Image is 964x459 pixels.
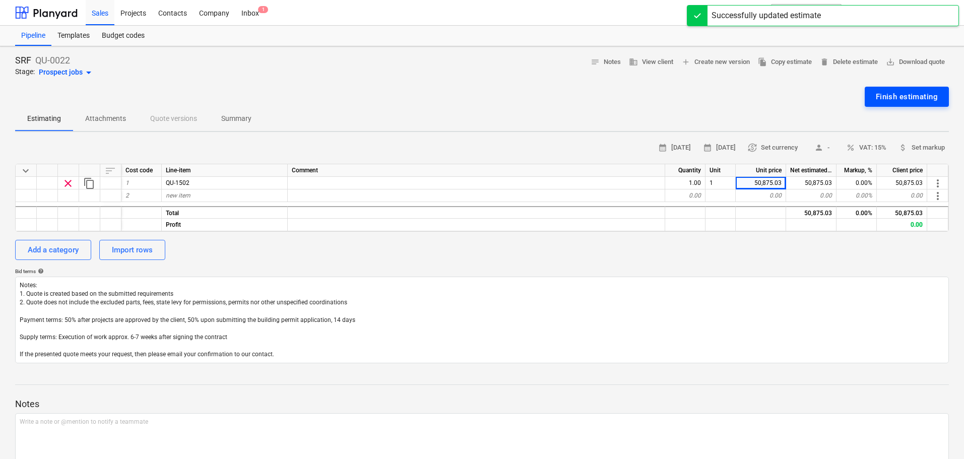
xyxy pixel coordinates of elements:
[629,56,673,68] span: View client
[806,140,838,156] button: -
[51,26,96,46] a: Templates
[837,177,877,189] div: 0.00%
[703,142,736,154] span: [DATE]
[166,179,189,186] span: QU-1502
[932,190,944,202] span: More actions
[36,268,44,274] span: help
[125,179,129,186] span: 1
[837,206,877,219] div: 0.00%
[62,177,74,189] span: Remove row
[15,54,31,67] p: SRF
[83,177,95,189] span: Duplicate row
[744,140,802,156] button: Set currency
[288,164,665,177] div: Comment
[865,87,949,107] button: Finish estimating
[20,165,32,177] span: Collapse all categories
[754,54,816,70] button: Copy estimate
[877,206,927,219] div: 50,875.03
[842,140,890,156] button: VAT: 15%
[816,54,882,70] button: Delete estimate
[15,398,949,410] p: Notes
[28,243,79,256] div: Add a category
[15,67,35,79] p: Stage:
[758,56,812,68] span: Copy estimate
[658,143,667,152] span: calendar_month
[886,56,945,68] span: Download quote
[712,10,821,22] div: Successfully updated estimate
[748,143,757,152] span: currency_exchange
[758,57,767,67] span: file_copy
[99,240,165,260] button: Import rows
[681,56,750,68] span: Create new version
[629,57,638,67] span: business
[820,56,878,68] span: Delete estimate
[35,54,70,67] p: QU-0022
[837,189,877,202] div: 0.00%
[665,164,705,177] div: Quantity
[665,189,705,202] div: 0.00
[837,164,877,177] div: Markup, %
[587,54,625,70] button: Notes
[877,189,927,202] div: 0.00
[15,240,91,260] button: Add a category
[894,140,949,156] button: Set markup
[112,243,153,256] div: Import rows
[39,67,95,79] div: Prospect jobs
[705,177,736,189] div: 1
[221,113,251,124] p: Summary
[125,192,129,199] span: 2
[162,164,288,177] div: Line-item
[85,113,126,124] p: Attachments
[121,164,162,177] div: Cost code
[810,142,834,154] span: -
[736,177,786,189] div: 50,875.03
[681,57,690,67] span: add
[162,206,288,219] div: Total
[736,164,786,177] div: Unit price
[914,411,964,459] iframe: Chat Widget
[814,143,823,152] span: person
[786,206,837,219] div: 50,875.03
[877,219,927,231] div: 0.00
[166,192,190,199] span: new item
[15,268,949,275] div: Bid terms
[591,57,600,67] span: notes
[705,164,736,177] div: Unit
[677,54,754,70] button: Create new version
[820,57,829,67] span: delete
[15,26,51,46] a: Pipeline
[654,140,695,156] button: [DATE]
[876,90,938,103] div: Finish estimating
[898,142,945,154] span: Set markup
[258,6,268,13] span: 1
[846,142,886,154] span: VAT: 15%
[96,26,151,46] a: Budget codes
[786,177,837,189] div: 50,875.03
[748,142,798,154] span: Set currency
[846,143,855,152] span: percent
[898,143,908,152] span: attach_money
[786,189,837,202] div: 0.00
[591,56,621,68] span: Notes
[625,54,677,70] button: View client
[786,164,837,177] div: Net estimated cost
[877,164,927,177] div: Client price
[665,177,705,189] div: 1.00
[83,67,95,79] span: arrow_drop_down
[886,57,895,67] span: save_alt
[658,142,691,154] span: [DATE]
[932,177,944,189] span: More actions
[162,219,288,231] div: Profit
[27,113,61,124] p: Estimating
[699,140,740,156] button: [DATE]
[882,54,949,70] button: Download quote
[15,277,949,363] textarea: Notes: 1. Quote is created based on the submitted requirements 2. Quote does not include the excl...
[703,143,712,152] span: calendar_month
[877,177,927,189] div: 50,875.03
[736,189,786,202] div: 0.00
